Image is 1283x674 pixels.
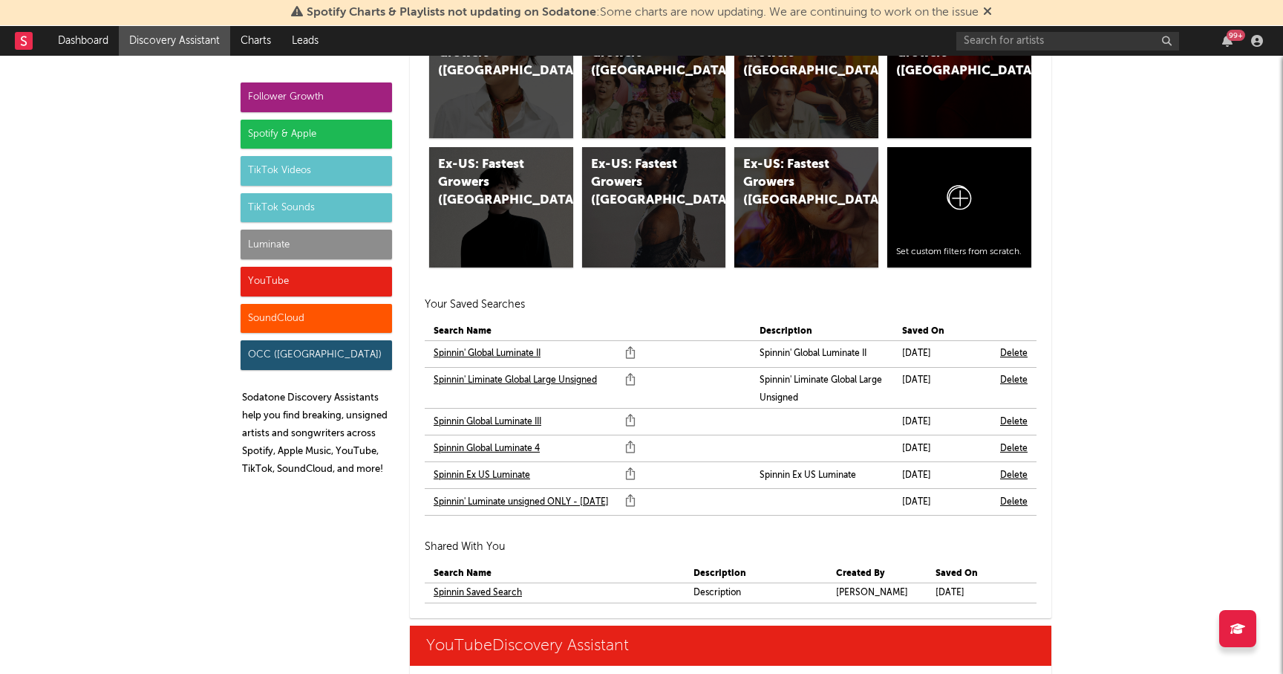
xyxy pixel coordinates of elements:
[751,340,893,367] td: Spinnin' Global Luminate II
[991,462,1036,489] td: Delete
[956,32,1179,51] input: Search for artists
[281,26,329,56] a: Leads
[734,18,878,138] a: Ex-US: Fastest Growers ([GEOGRAPHIC_DATA])
[751,367,893,409] td: Spinnin' Liminate Global Large Unsigned
[927,583,1025,603] td: [DATE]
[887,18,1031,138] a: Ex-US: Fastest Growers ([GEOGRAPHIC_DATA])
[591,156,692,210] div: Ex-US: Fastest Growers ([GEOGRAPHIC_DATA])
[241,304,392,334] div: SoundCloud
[1227,30,1245,41] div: 99 +
[751,323,893,341] th: Description
[241,120,392,149] div: Spotify & Apple
[425,565,685,583] th: Search Name
[425,538,1036,556] h2: Shared With You
[893,489,991,516] td: [DATE]
[582,147,726,268] a: Ex-US: Fastest Growers ([GEOGRAPHIC_DATA])
[685,583,827,603] td: Description
[230,26,281,56] a: Charts
[751,462,893,489] td: Spinnin Ex US Luminate
[242,389,392,479] p: Sodatone Discovery Assistants help you find breaking, unsigned artists and songwriters across Spo...
[48,26,119,56] a: Dashboard
[241,340,392,370] div: OCC ([GEOGRAPHIC_DATA])
[893,409,991,435] td: [DATE]
[307,7,979,19] span: : Some charts are now updating. We are continuing to work on the issue
[893,340,991,367] td: [DATE]
[434,345,541,363] a: Spinnin' Global Luminate II
[434,584,522,602] a: Spinnin Saved Search
[241,82,392,112] div: Follower Growth
[434,413,541,431] a: Spinnin Global Luminate III
[991,340,1036,367] td: Delete
[887,147,1031,268] a: Set custom filters from scratch.
[893,367,991,409] td: [DATE]
[307,7,596,19] span: Spotify Charts & Playlists not updating on Sodatone
[983,7,992,19] span: Dismiss
[438,156,539,210] div: Ex-US: Fastest Growers ([GEOGRAPHIC_DATA]/[GEOGRAPHIC_DATA]/[GEOGRAPHIC_DATA])
[241,267,392,297] div: YouTube
[685,565,827,583] th: Description
[582,18,726,138] a: Ex-US: Fastest Growers ([GEOGRAPHIC_DATA])
[893,323,991,341] th: Saved On
[896,246,1022,259] div: Set custom filters from scratch.
[827,565,927,583] th: Created By
[991,489,1036,516] td: Delete
[827,583,927,603] td: [PERSON_NAME]
[425,323,751,341] th: Search Name
[425,296,1036,314] h2: Your Saved Searches
[1222,35,1233,47] button: 99+
[434,372,597,389] a: Spinnin' Liminate Global Large Unsigned
[893,435,991,462] td: [DATE]
[434,493,609,511] a: Spinnin' Luminate unsigned ONLY - [DATE]
[743,156,844,210] div: Ex-US: Fastest Growers ([GEOGRAPHIC_DATA])
[991,409,1036,435] td: Delete
[241,230,392,259] div: Luminate
[429,147,573,268] a: Ex-US: Fastest Growers ([GEOGRAPHIC_DATA]/[GEOGRAPHIC_DATA]/[GEOGRAPHIC_DATA])
[927,565,1025,583] th: Saved On
[410,626,1051,666] a: YouTubeDiscovery Assistant
[429,18,573,138] a: Ex-US: Fastest Growers ([GEOGRAPHIC_DATA])
[241,193,392,223] div: TikTok Sounds
[434,467,530,485] a: Spinnin Ex US Luminate
[991,367,1036,409] td: Delete
[734,147,878,268] a: Ex-US: Fastest Growers ([GEOGRAPHIC_DATA])
[119,26,230,56] a: Discovery Assistant
[434,440,540,458] a: Spinnin Global Luminate 4
[991,435,1036,462] td: Delete
[893,462,991,489] td: [DATE]
[241,156,392,186] div: TikTok Videos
